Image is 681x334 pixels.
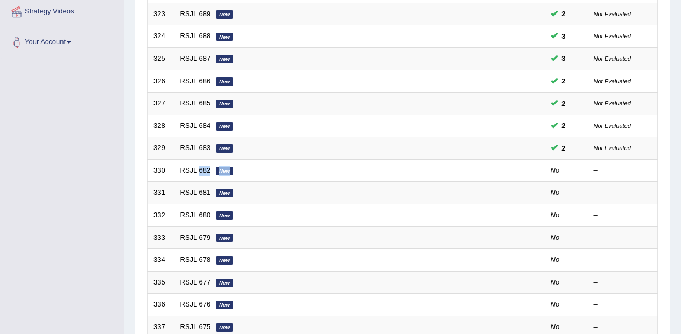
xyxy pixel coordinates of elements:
[216,55,233,63] em: New
[594,11,631,17] small: Not Evaluated
[551,233,560,241] em: No
[594,145,631,151] small: Not Evaluated
[148,294,174,316] td: 336
[594,322,652,332] div: –
[594,55,631,62] small: Not Evaluated
[216,211,233,220] em: New
[216,77,233,86] em: New
[594,33,631,39] small: Not Evaluated
[594,233,652,243] div: –
[148,3,174,25] td: 323
[216,33,233,41] em: New
[558,8,570,19] span: You can still take this question
[216,167,233,175] em: New
[558,31,570,42] span: You can still take this question
[216,234,233,243] em: New
[216,144,233,153] em: New
[148,182,174,204] td: 331
[148,204,174,226] td: 332
[551,211,560,219] em: No
[180,166,211,174] a: RSJL 682
[180,54,211,62] a: RSJL 687
[594,78,631,84] small: Not Evaluated
[148,159,174,182] td: 330
[216,301,233,309] em: New
[594,166,652,176] div: –
[558,143,570,154] span: You can still take this question
[216,122,233,131] em: New
[216,189,233,197] em: New
[216,323,233,332] em: New
[594,278,652,288] div: –
[558,98,570,109] span: You can still take this question
[180,122,211,130] a: RSJL 684
[180,211,211,219] a: RSJL 680
[594,188,652,198] div: –
[180,99,211,107] a: RSJL 685
[148,137,174,160] td: 329
[180,233,211,241] a: RSJL 679
[148,115,174,137] td: 328
[180,32,211,40] a: RSJL 688
[551,166,560,174] em: No
[148,70,174,93] td: 326
[148,271,174,294] td: 335
[558,120,570,131] span: You can still take this question
[216,256,233,265] em: New
[180,278,211,286] a: RSJL 677
[558,75,570,87] span: You can still take this question
[1,27,123,54] a: Your Account
[551,188,560,196] em: No
[180,300,211,308] a: RSJL 676
[594,123,631,129] small: Not Evaluated
[180,10,211,18] a: RSJL 689
[551,323,560,331] em: No
[148,25,174,48] td: 324
[558,53,570,64] span: You can still take this question
[148,93,174,115] td: 327
[551,278,560,286] em: No
[180,188,211,196] a: RSJL 681
[148,226,174,249] td: 333
[180,323,211,331] a: RSJL 675
[594,300,652,310] div: –
[148,249,174,272] td: 334
[594,255,652,265] div: –
[594,210,652,221] div: –
[216,279,233,287] em: New
[216,10,233,19] em: New
[180,77,211,85] a: RSJL 686
[148,48,174,70] td: 325
[594,100,631,106] small: Not Evaluated
[551,300,560,308] em: No
[551,255,560,264] em: No
[180,255,211,264] a: RSJL 678
[216,100,233,108] em: New
[180,144,211,152] a: RSJL 683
